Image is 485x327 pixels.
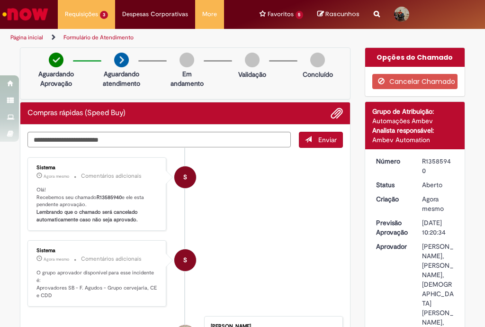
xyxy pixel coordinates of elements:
[36,209,139,223] b: Lembrando que o chamado será cancelado automaticamente caso não seja aprovado.
[114,53,129,67] img: arrow-next.png
[372,135,458,145] div: Ambev Automation
[369,156,415,166] dt: Número
[180,53,194,67] img: img-circle-grey.png
[422,156,454,175] div: R13585940
[422,218,454,237] div: [DATE] 10:20:34
[372,74,458,89] button: Cancelar Chamado
[103,69,140,88] p: Aguardando atendimento
[299,132,343,148] button: Enviar
[10,34,43,41] a: Página inicial
[174,249,196,271] div: System
[268,9,294,19] span: Favoritos
[63,34,134,41] a: Formulário de Atendimento
[1,5,50,24] img: ServiceNow
[27,109,126,118] h2: Compras rápidas (Speed Buy) Histórico de tíquete
[422,194,454,213] div: 01/10/2025 13:20:34
[38,69,74,88] p: Aguardando Aprovação
[369,218,415,237] dt: Previsão Aprovação
[422,195,444,213] span: Agora mesmo
[183,249,187,272] span: S
[171,69,204,88] p: Em andamento
[422,195,444,213] time: 01/10/2025 13:20:34
[372,116,458,126] div: Automações Ambev
[65,9,98,19] span: Requisições
[372,126,458,135] div: Analista responsável:
[100,11,108,19] span: 3
[122,9,188,19] span: Despesas Corporativas
[369,180,415,190] dt: Status
[369,194,415,204] dt: Criação
[202,9,217,19] span: More
[7,29,276,46] ul: Trilhas de página
[365,48,465,67] div: Opções do Chamado
[36,248,159,254] div: Sistema
[183,166,187,189] span: S
[245,53,260,67] img: img-circle-grey.png
[296,11,304,19] span: 5
[27,132,291,148] textarea: Digite sua mensagem aqui...
[81,255,142,263] small: Comentários adicionais
[372,107,458,116] div: Grupo de Atribuição:
[238,70,266,79] p: Validação
[36,165,159,171] div: Sistema
[318,136,337,144] span: Enviar
[36,186,159,224] p: Olá! Recebemos seu chamado e ele esta pendente aprovação.
[81,172,142,180] small: Comentários adicionais
[44,256,69,262] span: Agora mesmo
[44,256,69,262] time: 01/10/2025 13:20:42
[310,53,325,67] img: img-circle-grey.png
[44,173,69,179] time: 01/10/2025 13:20:45
[174,166,196,188] div: System
[303,70,333,79] p: Concluído
[36,269,159,299] p: O grupo aprovador disponível para esse incidente é: Aprovadores SB - F. Agudos - Grupo cervejaria...
[422,180,454,190] div: Aberto
[369,242,415,251] dt: Aprovador
[317,9,359,18] a: No momento, sua lista de rascunhos tem 0 Itens
[331,107,343,119] button: Adicionar anexos
[44,173,69,179] span: Agora mesmo
[97,194,122,201] b: R13585940
[49,53,63,67] img: check-circle-green.png
[325,9,359,18] span: Rascunhos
